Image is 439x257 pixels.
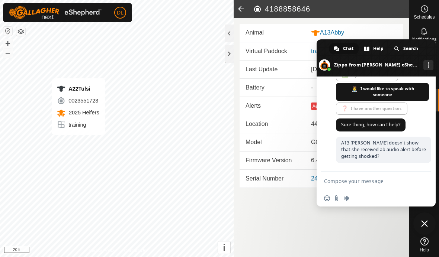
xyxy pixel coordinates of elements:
[311,103,319,110] button: Ae
[324,195,330,201] span: Insert an emoji
[311,65,397,74] div: [DATE] 6:41:00 am
[57,120,99,129] div: training
[240,97,305,115] td: Alerts
[3,27,12,36] button: Reset Map
[240,78,305,97] td: Battery
[413,212,436,235] div: Close chat
[390,43,423,54] div: Search
[403,43,418,54] span: Search
[57,84,99,93] div: A22Tulsi
[373,43,384,54] span: Help
[311,120,397,128] div: 44.8553, -120.15204
[3,49,12,58] button: –
[240,24,305,42] td: Animal
[240,133,305,151] td: Model
[410,234,439,255] a: Help
[16,27,25,36] button: Map Layers
[87,247,115,254] a: Privacy Policy
[420,248,429,252] span: Help
[218,241,230,254] button: i
[412,37,436,42] span: Notifications
[57,96,99,105] div: 0023551723
[414,15,435,19] span: Schedules
[3,39,12,48] button: +
[240,42,305,61] td: Virtual Paddock
[343,43,353,54] span: Chat
[324,178,412,185] textarea: Compose your message...
[311,83,397,92] div: -
[240,115,305,133] td: Location
[359,43,389,54] div: Help
[341,121,400,128] span: Sure thing, how can I help?
[311,28,397,38] div: A13Abby
[240,61,305,79] td: Last Update
[311,138,397,147] div: G04081
[341,140,426,159] span: A13 [PERSON_NAME] doesn’t show that she received ab audio alert before getting shocked?
[223,243,225,253] span: i
[343,195,349,201] span: Audio message
[311,175,344,182] a: 2433319079
[240,169,305,188] td: Serial Number
[240,151,305,169] td: Firmware Version
[117,9,124,17] span: DL
[334,195,340,201] span: Send a file
[253,4,409,13] h2: 4188858646
[329,43,359,54] div: Chat
[311,156,397,165] div: 6.4.2
[423,60,433,70] div: More channels
[9,6,102,19] img: Gallagher Logo
[124,247,146,254] a: Contact Us
[311,48,330,54] a: training
[67,110,99,116] span: 2025 Heifers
